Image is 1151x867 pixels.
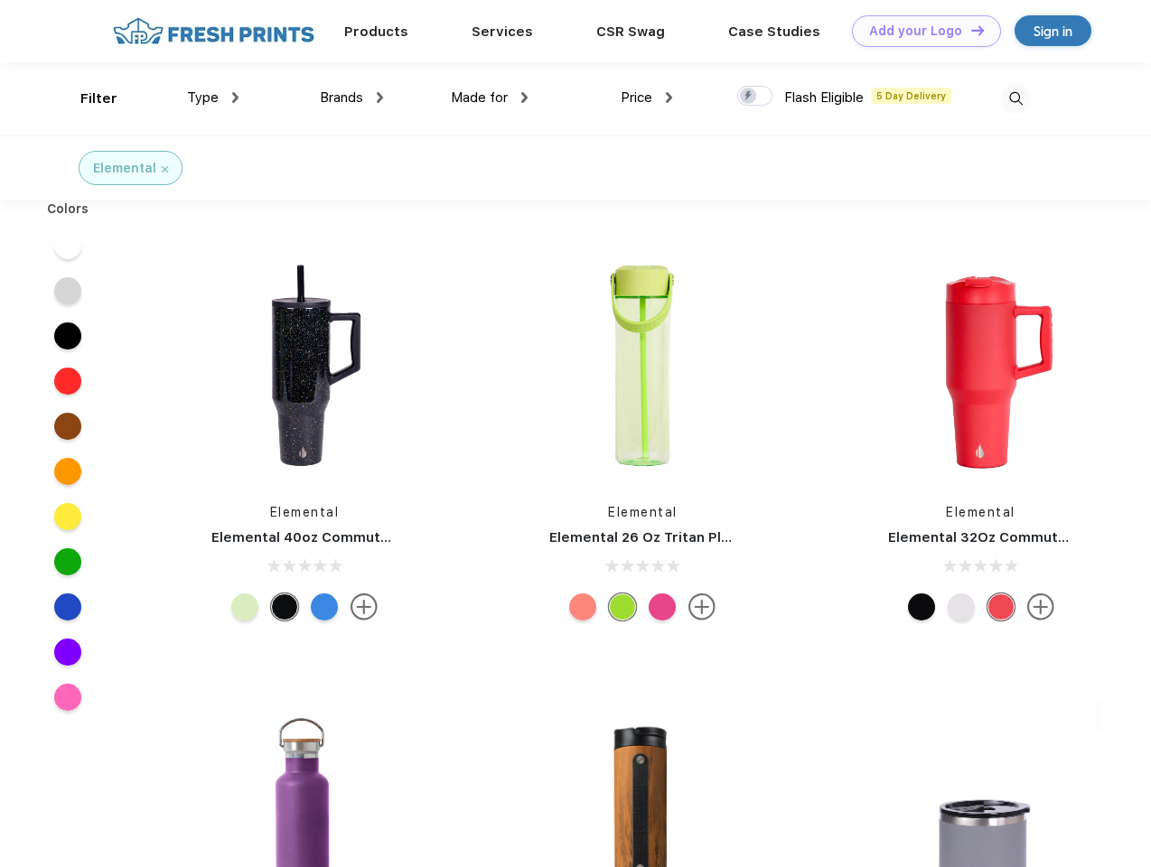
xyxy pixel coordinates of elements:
a: Sign in [1015,15,1091,46]
img: more.svg [351,593,378,620]
img: func=resize&h=266 [184,245,425,485]
div: Add your Logo [869,23,962,39]
div: Key Lime [231,593,258,620]
img: dropdown.png [377,92,383,103]
div: Blue tile [311,593,338,620]
span: 5 Day Delivery [871,88,951,104]
span: Flash Eligible [784,89,864,106]
a: Elemental 26 Oz Tritan Plastic Water Bottle [549,529,848,545]
div: Key lime [609,593,636,620]
a: Elemental [608,505,678,519]
img: more.svg [1027,593,1054,620]
img: dropdown.png [666,92,672,103]
img: DT [971,25,984,35]
a: Products [344,23,408,40]
div: Black Speckle [271,593,298,620]
span: Brands [320,89,363,106]
div: Pink Checkers [649,593,676,620]
img: filter_cancel.svg [162,166,168,172]
img: desktop_search.svg [1001,84,1031,114]
img: more.svg [688,593,716,620]
div: Matte White [948,593,975,620]
span: Price [621,89,652,106]
a: Services [472,23,533,40]
div: Black Speckle [908,593,935,620]
div: Red [987,593,1015,620]
div: Cotton candy [569,593,596,620]
img: func=resize&h=266 [522,245,763,485]
span: Made for [451,89,508,106]
img: dropdown.png [521,92,528,103]
a: Elemental 40oz Commuter Tumbler [211,529,456,545]
img: dropdown.png [232,92,239,103]
a: Elemental [946,505,1015,519]
span: Type [187,89,219,106]
a: CSR Swag [596,23,665,40]
div: Filter [80,89,117,109]
div: Sign in [1034,21,1072,42]
img: fo%20logo%202.webp [108,15,320,47]
div: Elemental [93,159,156,178]
a: Elemental [270,505,340,519]
a: Elemental 32Oz Commuter Tumbler [888,529,1134,545]
img: func=resize&h=266 [861,245,1101,485]
div: Colors [33,200,103,219]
